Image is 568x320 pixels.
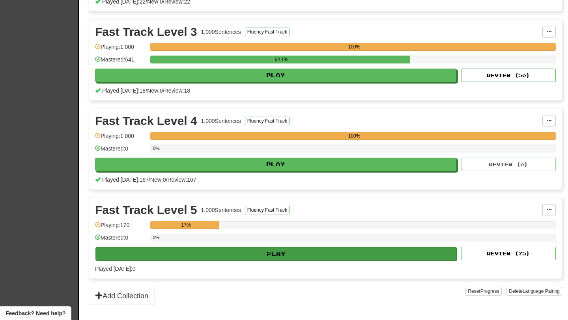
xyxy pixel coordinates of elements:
[461,69,556,82] button: Review (50)
[95,69,456,82] button: Play
[149,177,150,183] span: /
[201,117,241,125] div: 1,000 Sentences
[153,221,219,229] div: 17%
[163,87,164,94] span: /
[95,132,146,145] div: Playing: 1,000
[167,177,196,183] span: Review: 167
[461,247,556,260] button: Review (75)
[147,87,163,94] span: New: 0
[95,115,197,127] div: Fast Track Level 4
[95,158,456,171] button: Play
[506,287,562,296] button: DeleteLanguage Pairing
[245,117,290,125] button: Fluency Fast Track
[201,28,241,36] div: 1,000 Sentences
[95,247,457,260] button: Play
[201,206,241,214] div: 1,000 Sentences
[480,288,499,294] span: Progress
[461,158,556,171] button: Review (0)
[95,43,146,56] div: Playing: 1,000
[245,28,290,36] button: Fluency Fast Track
[102,177,149,183] span: Played [DATE]: 167
[146,87,147,94] span: /
[95,56,146,69] div: Mastered: 641
[166,177,168,183] span: /
[523,288,560,294] span: Language Pairing
[95,204,197,216] div: Fast Track Level 5
[95,266,135,272] span: Played [DATE]: 0
[153,56,410,63] div: 64.1%
[89,287,155,305] button: Add Collection
[95,234,146,247] div: Mastered: 0
[164,87,190,94] span: Review: 18
[153,132,556,140] div: 100%
[465,287,501,296] button: ResetProgress
[6,309,65,317] span: Open feedback widget
[95,26,197,38] div: Fast Track Level 3
[153,43,556,51] div: 100%
[245,206,290,214] button: Fluency Fast Track
[150,177,166,183] span: New: 0
[102,87,146,94] span: Played [DATE]: 18
[95,221,146,234] div: Playing: 170
[95,145,146,158] div: Mastered: 0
